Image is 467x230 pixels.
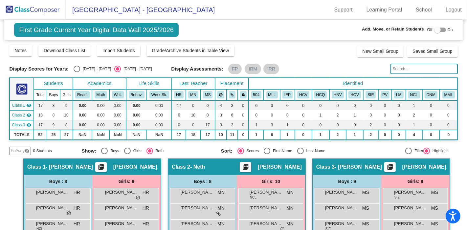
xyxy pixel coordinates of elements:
[174,91,184,98] button: HR
[362,205,369,212] span: MS
[362,189,369,196] span: MS
[363,49,399,54] span: New Small Group
[9,66,69,72] span: Display Scores for Years:
[378,89,392,100] th: Parent Volunteer
[362,26,424,32] span: Add, Move, or Retain Students
[440,120,457,130] td: 0
[34,130,47,140] td: 52
[81,148,96,154] span: Show:
[186,130,201,140] td: 18
[143,189,149,196] span: HR
[329,120,346,130] td: 0
[66,5,215,15] span: [GEOGRAPHIC_DATA] - [GEOGRAPHIC_DATA]
[238,89,249,100] th: Keep with teacher
[24,175,92,188] div: Boys : 8
[325,220,358,227] span: [PERSON_NAME]
[241,164,249,173] mat-icon: picture_as_pdf
[215,100,227,110] td: 4
[215,130,227,140] td: 10
[295,89,312,100] th: Hi-Cap - Verbal Qualification
[313,175,381,188] div: Boys : 9
[152,48,229,53] span: Grade/Archive Students in Table View
[406,100,422,110] td: 1
[412,49,452,54] span: Saved Small Group
[384,162,396,172] button: Print Students Details
[312,110,329,120] td: 1
[60,89,73,100] th: Girls
[440,89,457,100] th: Monitored ML
[181,220,213,227] span: [PERSON_NAME]
[97,164,105,173] mat-icon: picture_as_pdf
[430,148,448,154] div: Highlight
[427,27,433,33] span: Off
[251,91,262,98] button: 504
[34,100,47,110] td: 17
[422,110,440,120] td: 0
[245,64,261,74] mat-chip: IRM
[203,91,213,98] button: MS
[249,120,264,130] td: 1
[238,120,249,130] td: 0
[258,164,302,170] span: [PERSON_NAME]
[346,89,363,100] th: Hi Cap - Verbal & Quantitative Qualification
[329,100,346,110] td: 0
[60,120,73,130] td: 8
[108,148,119,154] div: Boys
[217,220,225,227] span: MN
[105,189,138,196] span: [PERSON_NAME]
[67,211,71,216] span: do_not_disturb_alt
[392,89,406,100] th: Likely Moving
[378,100,392,110] td: 0
[26,103,32,108] mat-icon: visibility
[408,91,420,98] button: NCL
[215,78,249,89] th: Placement
[329,89,346,100] th: Hi Cap - Non-Verbal Qualification
[129,91,145,98] button: Behav.
[92,120,109,130] td: 0.00
[92,130,109,140] td: NaN
[109,100,126,110] td: 0.00
[238,100,249,110] td: 0
[186,120,201,130] td: 0
[113,164,157,170] span: [PERSON_NAME]
[227,100,238,110] td: 3
[131,148,142,154] div: Girls
[412,148,423,154] div: Filter
[237,175,305,188] div: Girls: 10
[12,102,25,108] span: Class 1
[109,110,126,120] td: 0.00
[92,110,109,120] td: 0.00
[250,205,282,211] span: [PERSON_NAME]
[105,205,138,211] span: [PERSON_NAME]
[47,110,60,120] td: 8
[249,78,457,89] th: Identified
[227,110,238,120] td: 6
[36,205,69,211] span: [PERSON_NAME] [PERSON_NAME]
[95,91,107,98] button: Math
[9,45,32,56] button: Notes
[264,100,280,110] td: 3
[126,130,147,140] td: NaN
[325,205,358,211] span: [PERSON_NAME]
[126,120,147,130] td: 0.00
[312,130,329,140] td: 1
[121,66,152,72] div: [DATE] - [DATE]
[147,100,172,110] td: 0.00
[136,195,140,200] span: do_not_disturb_alt
[74,189,80,196] span: HR
[34,120,47,130] td: 17
[172,78,215,89] th: Last Teacher
[221,148,233,154] span: Sort:
[109,130,126,140] td: NaN
[12,112,25,118] span: Class 2
[366,91,376,98] button: SIE
[168,175,237,188] div: Boys : 8
[431,205,438,212] span: MS
[363,100,378,110] td: 0
[386,164,394,173] mat-icon: picture_as_pdf
[73,100,92,110] td: 0.00
[221,148,356,154] mat-radio-group: Select an option
[14,23,179,37] span: First Grade Current Year Digital Data Wall 2025/2026
[36,189,69,196] span: [PERSON_NAME]
[422,120,440,130] td: 0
